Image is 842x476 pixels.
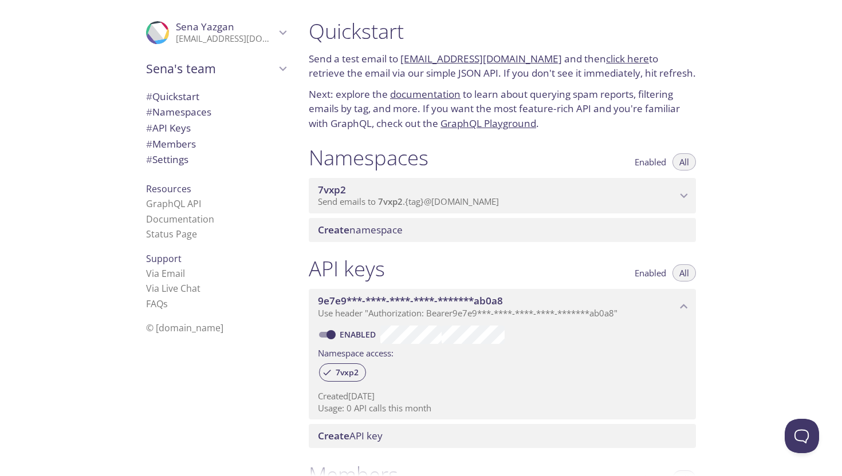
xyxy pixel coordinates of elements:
[137,14,295,51] div: Sena Yazgan
[318,223,403,236] span: namespace
[146,322,223,334] span: © [DOMAIN_NAME]
[163,297,168,310] span: s
[378,196,403,207] span: 7vxp2
[309,178,696,213] div: 7vxp2 namespace
[146,105,152,118] span: #
[146,297,168,310] a: FAQ
[146,121,152,134] span: #
[137,89,295,105] div: Quickstart
[146,252,182,265] span: Support
[146,137,152,150] span: #
[309,145,428,170] h1: Namespaces
[318,390,687,402] p: Created [DATE]
[318,429,349,442] span: Create
[146,197,201,210] a: GraphQL API
[137,152,295,168] div: Team Settings
[176,33,276,45] p: [EMAIL_ADDRESS][DOMAIN_NAME]
[146,121,191,134] span: API Keys
[309,51,696,81] p: Send a test email to and then to retrieve the email via our simple JSON API. If you don't see it ...
[390,88,461,101] a: documentation
[137,136,295,152] div: Members
[785,419,819,453] iframe: Help Scout Beacon - Open
[137,54,295,84] div: Sena's team
[146,228,197,240] a: Status Page
[309,218,696,242] div: Create namespace
[309,256,385,281] h1: API keys
[146,61,276,77] span: Sena's team
[146,282,200,295] a: Via Live Chat
[146,213,214,225] a: Documentation
[146,267,185,280] a: Via Email
[309,87,696,131] p: Next: explore the to learn about querying spam reports, filtering emails by tag, and more. If you...
[318,223,349,236] span: Create
[318,402,687,414] p: Usage: 0 API calls this month
[672,153,696,170] button: All
[628,153,673,170] button: Enabled
[309,424,696,448] div: Create API Key
[672,264,696,281] button: All
[137,104,295,120] div: Namespaces
[146,153,188,166] span: Settings
[137,120,295,136] div: API Keys
[146,137,196,150] span: Members
[400,52,562,65] a: [EMAIL_ADDRESS][DOMAIN_NAME]
[318,429,383,442] span: API key
[628,264,673,281] button: Enabled
[146,153,152,166] span: #
[318,196,499,207] span: Send emails to . {tag} @[DOMAIN_NAME]
[440,117,536,130] a: GraphQL Playground
[606,52,649,65] a: click here
[319,363,366,382] div: 7vxp2
[176,20,234,33] span: Sena Yazgan
[329,367,365,378] span: 7vxp2
[146,183,191,195] span: Resources
[146,105,211,118] span: Namespaces
[318,183,346,196] span: 7vxp2
[146,90,199,103] span: Quickstart
[318,344,394,360] label: Namespace access:
[309,18,696,44] h1: Quickstart
[146,90,152,103] span: #
[338,329,380,340] a: Enabled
